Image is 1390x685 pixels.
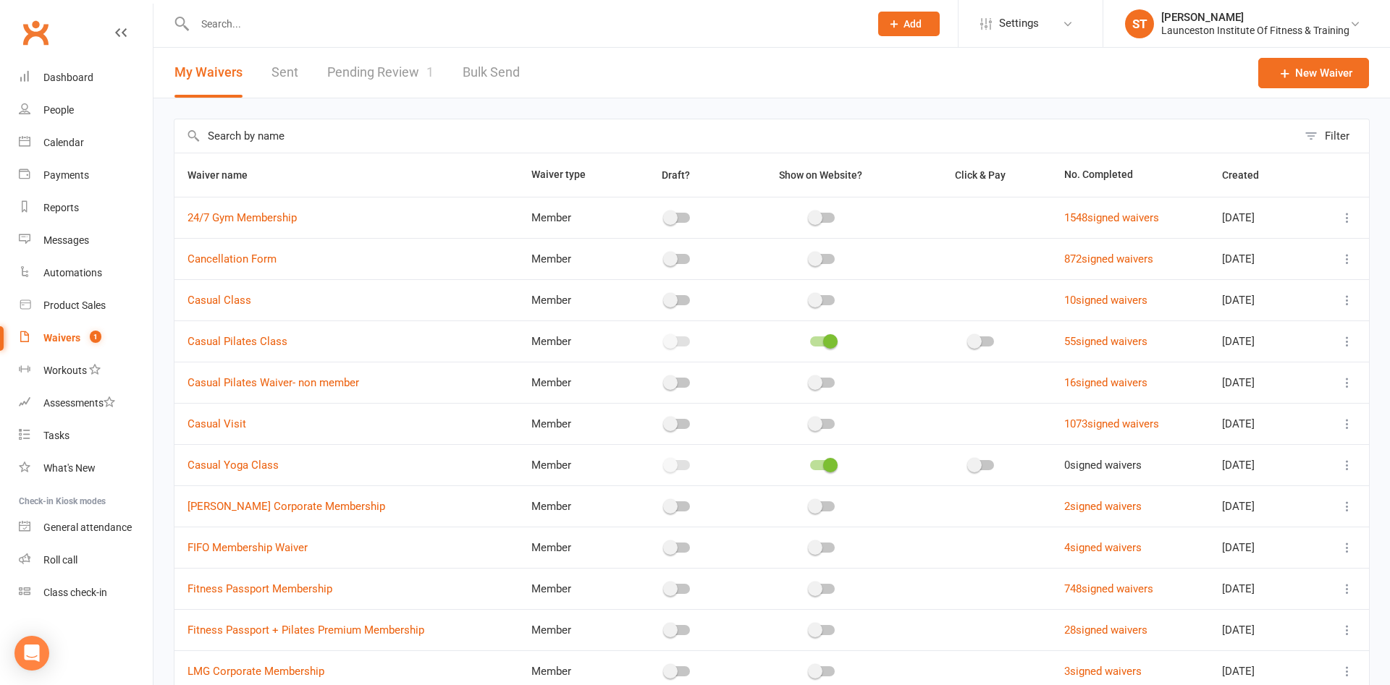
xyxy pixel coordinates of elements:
td: Member [518,609,623,650]
a: Messages [19,224,153,257]
td: [DATE] [1209,444,1313,485]
span: Settings [999,7,1039,40]
a: Calendar [19,127,153,159]
td: Member [518,320,623,362]
td: [DATE] [1209,279,1313,320]
a: General attendance kiosk mode [19,511,153,544]
button: Waiver name [188,166,264,184]
a: 10signed waivers [1064,294,1147,307]
a: Payments [19,159,153,192]
a: Casual Class [188,294,251,307]
button: Click & Pay [942,166,1022,184]
a: Dashboard [19,61,153,94]
td: [DATE] [1209,320,1313,362]
div: Calendar [43,137,84,148]
td: [DATE] [1209,197,1313,238]
div: What's New [43,462,96,474]
a: 1548signed waivers [1064,211,1159,224]
a: Fitness Passport Membership [188,582,332,595]
a: Assessments [19,387,153,420]
button: Show on Website? [766,166,878,184]
div: Product Sales [43,299,106,311]
td: [DATE] [1209,403,1313,444]
a: Casual Pilates Class [188,335,287,348]
a: 748signed waivers [1064,582,1153,595]
span: Waiver name [188,169,264,181]
td: [DATE] [1209,238,1313,279]
a: 55signed waivers [1064,335,1147,348]
td: Member [518,279,623,320]
span: Click & Pay [955,169,1006,181]
a: 4signed waivers [1064,541,1142,554]
a: Tasks [19,420,153,452]
button: My Waivers [174,48,243,98]
div: General attendance [43,522,132,533]
a: Workouts [19,354,153,387]
td: [DATE] [1209,527,1313,568]
a: Clubworx [17,14,54,51]
div: Messages [43,234,89,246]
a: Cancellation Form [188,252,277,265]
div: Payments [43,169,89,181]
td: Member [518,362,623,403]
td: Member [518,403,623,444]
div: Launceston Institute Of Fitness & Training [1161,24,1349,37]
div: Dashboard [43,72,93,83]
div: Tasks [43,430,69,441]
a: What's New [19,452,153,485]
a: 3signed waivers [1064,665,1142,678]
a: Sent [271,48,298,98]
a: LMG Corporate Membership [188,665,324,678]
div: Roll call [43,554,77,566]
span: Show on Website? [779,169,862,181]
span: Draft? [662,169,690,181]
a: Reports [19,192,153,224]
span: 1 [90,331,101,343]
a: People [19,94,153,127]
a: 872signed waivers [1064,252,1153,265]
div: Workouts [43,365,87,376]
a: Casual Pilates Waiver- non member [188,376,359,389]
a: Automations [19,257,153,289]
a: 24/7 Gym Membership [188,211,297,224]
td: [DATE] [1209,362,1313,403]
div: Waivers [43,332,80,344]
td: [DATE] [1209,568,1313,609]
a: Class kiosk mode [19,576,153,609]
a: Roll call [19,544,153,576]
input: Search... [190,14,859,34]
td: Member [518,197,623,238]
span: 1 [426,64,434,80]
td: Member [518,527,623,568]
a: Product Sales [19,289,153,322]
a: 2signed waivers [1064,500,1142,513]
a: Fitness Passport + Pilates Premium Membership [188,624,424,637]
a: Casual Visit [188,417,246,430]
a: New Waiver [1258,58,1369,88]
div: ST [1125,9,1154,38]
td: Member [518,568,623,609]
th: Waiver type [518,153,623,197]
div: Class check-in [43,587,107,598]
td: [DATE] [1209,485,1313,527]
div: Assessments [43,397,115,409]
td: Member [518,444,623,485]
th: No. Completed [1051,153,1209,197]
a: [PERSON_NAME] Corporate Membership [188,500,385,513]
a: 16signed waivers [1064,376,1147,389]
div: Reports [43,202,79,213]
div: Filter [1325,127,1349,145]
button: Filter [1297,119,1369,153]
a: FIFO Membership Waiver [188,541,308,554]
a: Waivers 1 [19,322,153,354]
a: Casual Yoga Class [188,459,279,472]
span: Add [903,18,922,30]
button: Draft? [649,166,706,184]
a: 1073signed waivers [1064,417,1159,430]
td: [DATE] [1209,609,1313,650]
a: 28signed waivers [1064,624,1147,637]
td: Member [518,485,623,527]
div: Open Intercom Messenger [14,636,49,671]
span: Created [1222,169,1275,181]
a: Pending Review1 [327,48,434,98]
